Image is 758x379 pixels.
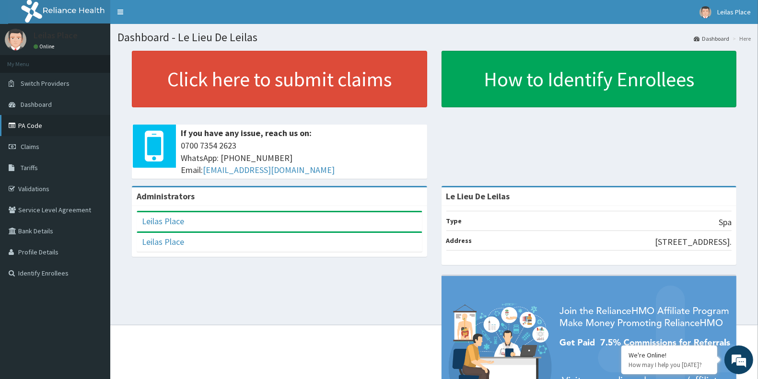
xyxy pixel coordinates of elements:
span: Switch Providers [21,79,70,88]
a: Online [34,43,57,50]
p: [STREET_ADDRESS]. [655,236,732,248]
span: We're online! [56,121,132,218]
a: Dashboard [694,34,729,43]
a: [EMAIL_ADDRESS][DOMAIN_NAME] [203,164,335,175]
p: Spa [719,216,732,229]
b: Type [446,217,462,225]
strong: Le Lieu De Leilas [446,191,510,202]
span: Dashboard [21,100,52,109]
a: Click here to submit claims [132,51,427,107]
span: Tariffs [21,163,38,172]
p: Leilas Place [34,31,78,40]
h1: Dashboard - Le Lieu De Leilas [117,31,751,44]
img: User Image [5,29,26,50]
img: User Image [700,6,711,18]
textarea: Type your message and hit 'Enter' [5,262,183,295]
p: How may I help you today? [629,361,710,369]
div: Chat with us now [50,54,161,66]
span: Leilas Place [717,8,751,16]
a: Leilas Place [142,216,184,227]
li: Here [730,34,751,43]
a: Leilas Place [142,236,184,247]
div: Minimize live chat window [157,5,180,28]
b: Administrators [137,191,195,202]
img: d_794563401_company_1708531726252_794563401 [18,48,39,72]
div: We're Online! [629,351,710,359]
span: Claims [21,142,39,151]
b: If you have any issue, reach us on: [181,127,312,138]
b: Address [446,236,472,245]
span: 0700 7354 2623 WhatsApp: [PHONE_NUMBER] Email: [181,139,422,176]
a: How to Identify Enrollees [442,51,737,107]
